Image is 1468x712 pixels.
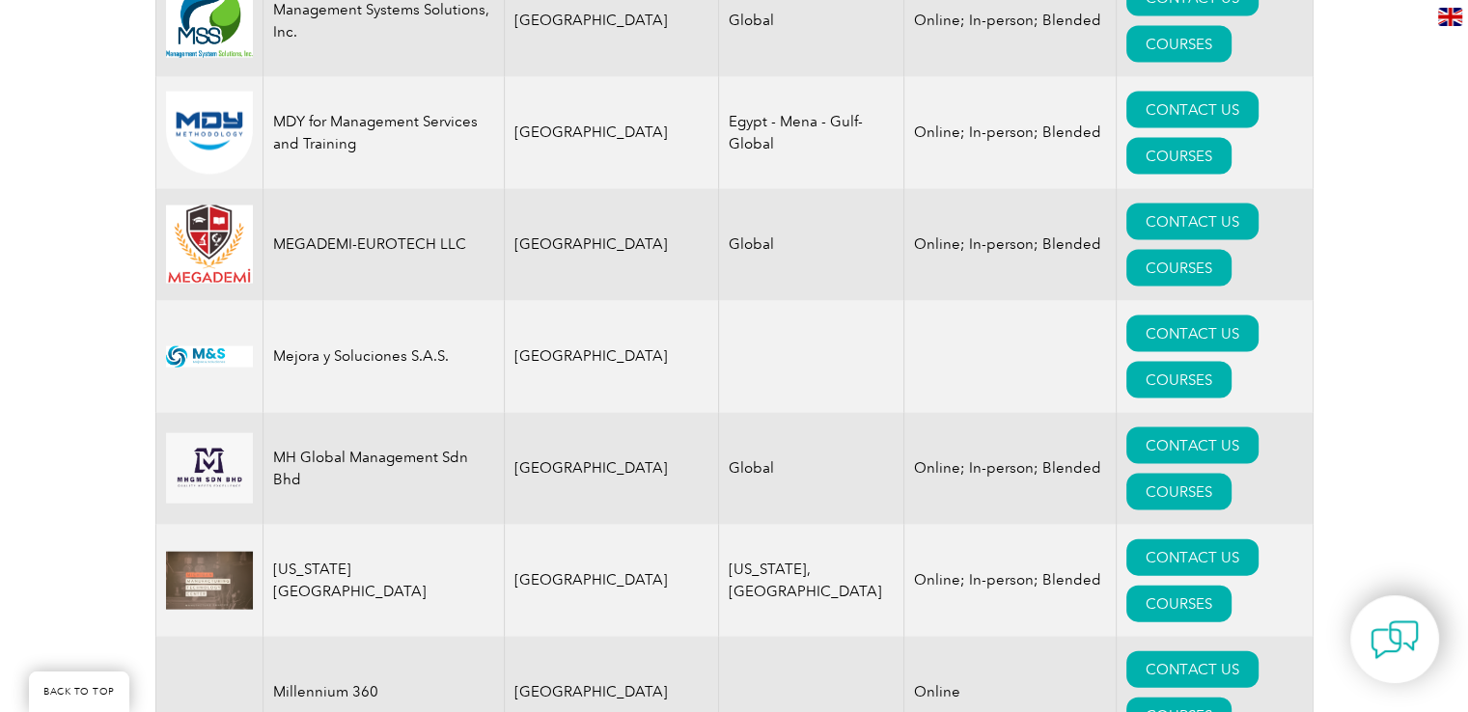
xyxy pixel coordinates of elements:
[263,413,504,525] td: MH Global Management Sdn Bhd
[719,189,904,301] td: Global
[263,189,504,301] td: MEGADEMI-EUROTECH LLC
[1126,539,1259,576] a: CONTACT US
[263,301,504,413] td: Mejora y Soluciones S.A.S.
[1126,204,1259,240] a: CONTACT US
[504,413,719,525] td: [GEOGRAPHIC_DATA]
[1126,250,1232,287] a: COURSES
[263,77,504,189] td: MDY for Management Services and Training
[1126,26,1232,63] a: COURSES
[904,189,1117,301] td: Online; In-person; Blended
[1126,586,1232,622] a: COURSES
[1126,362,1232,398] a: COURSES
[1126,474,1232,510] a: COURSES
[504,77,719,189] td: [GEOGRAPHIC_DATA]
[504,189,719,301] td: [GEOGRAPHIC_DATA]
[1371,616,1419,664] img: contact-chat.png
[719,77,904,189] td: Egypt - Mena - Gulf- Global
[904,77,1117,189] td: Online; In-person; Blended
[504,301,719,413] td: [GEOGRAPHIC_DATA]
[1126,315,1259,352] a: CONTACT US
[904,413,1117,525] td: Online; In-person; Blended
[1126,651,1259,688] a: CONTACT US
[904,525,1117,637] td: Online; In-person; Blended
[166,92,253,175] img: 20f5aa14-88a6-ee11-be37-00224898ad00-logo.png
[504,525,719,637] td: [GEOGRAPHIC_DATA]
[719,525,904,637] td: [US_STATE], [GEOGRAPHIC_DATA]
[263,525,504,637] td: [US_STATE][GEOGRAPHIC_DATA]
[166,433,253,503] img: 54f63d3f-b34d-ef11-a316-002248944286-logo.jpg
[166,205,253,284] img: 6f718c37-9d51-ea11-a813-000d3ae11abd-logo.png
[166,346,253,368] img: c58f6375-d72a-f011-8c4d-00224891ba56-logo.jpg
[1126,427,1259,464] a: CONTACT US
[1126,138,1232,175] a: COURSES
[1438,8,1462,26] img: en
[29,671,129,712] a: BACK TO TOP
[719,413,904,525] td: Global
[1126,92,1259,128] a: CONTACT US
[166,552,253,610] img: 4b5e6ceb-3e6f-eb11-a812-00224815377e-logo.jpg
